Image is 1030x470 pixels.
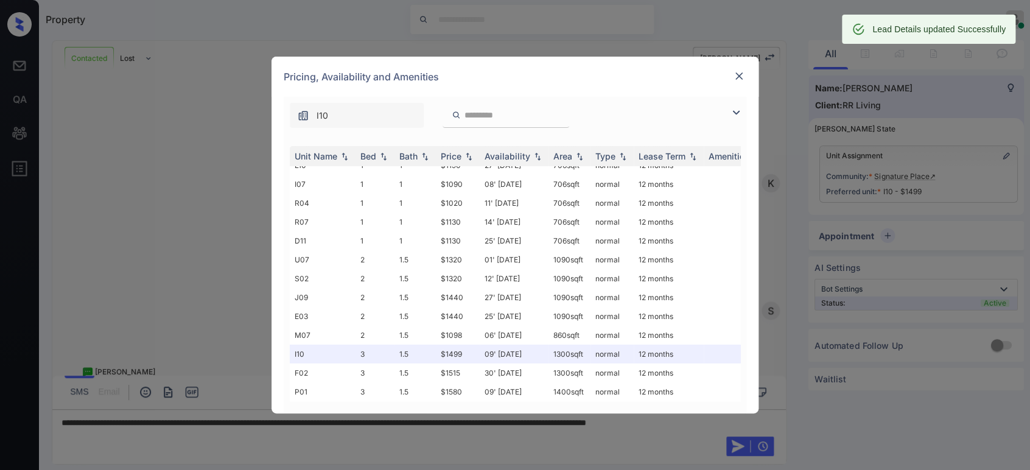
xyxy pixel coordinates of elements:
[290,307,356,326] td: E03
[290,345,356,363] td: I10
[480,307,548,326] td: 25' [DATE]
[729,105,743,120] img: icon-zuma
[634,175,704,194] td: 12 months
[548,250,590,269] td: 1090 sqft
[377,152,390,161] img: sorting
[548,269,590,288] td: 1090 sqft
[290,269,356,288] td: S02
[290,288,356,307] td: J09
[590,326,634,345] td: normal
[356,363,394,382] td: 3
[548,345,590,363] td: 1300 sqft
[290,363,356,382] td: F02
[634,288,704,307] td: 12 months
[733,70,745,82] img: close
[356,194,394,212] td: 1
[436,194,480,212] td: $1020
[441,151,461,161] div: Price
[634,363,704,382] td: 12 months
[480,326,548,345] td: 06' [DATE]
[634,194,704,212] td: 12 months
[394,288,436,307] td: 1.5
[436,175,480,194] td: $1090
[548,231,590,250] td: 706 sqft
[394,269,436,288] td: 1.5
[290,326,356,345] td: M07
[480,250,548,269] td: 01' [DATE]
[548,363,590,382] td: 1300 sqft
[436,250,480,269] td: $1320
[394,250,436,269] td: 1.5
[548,326,590,345] td: 860 sqft
[595,151,615,161] div: Type
[480,231,548,250] td: 25' [DATE]
[436,212,480,231] td: $1130
[295,151,337,161] div: Unit Name
[573,152,586,161] img: sorting
[480,363,548,382] td: 30' [DATE]
[394,175,436,194] td: 1
[394,212,436,231] td: 1
[590,269,634,288] td: normal
[590,307,634,326] td: normal
[634,326,704,345] td: 12 months
[548,212,590,231] td: 706 sqft
[687,152,699,161] img: sorting
[548,307,590,326] td: 1090 sqft
[356,288,394,307] td: 2
[394,194,436,212] td: 1
[436,326,480,345] td: $1098
[480,382,548,401] td: 09' [DATE]
[356,307,394,326] td: 2
[634,250,704,269] td: 12 months
[548,194,590,212] td: 706 sqft
[590,194,634,212] td: normal
[553,151,572,161] div: Area
[480,288,548,307] td: 27' [DATE]
[399,151,418,161] div: Bath
[356,326,394,345] td: 2
[436,307,480,326] td: $1440
[394,382,436,401] td: 1.5
[436,363,480,382] td: $1515
[590,363,634,382] td: normal
[436,288,480,307] td: $1440
[590,212,634,231] td: normal
[634,231,704,250] td: 12 months
[356,212,394,231] td: 1
[356,345,394,363] td: 3
[290,194,356,212] td: R04
[394,345,436,363] td: 1.5
[463,152,475,161] img: sorting
[590,382,634,401] td: normal
[290,212,356,231] td: R07
[590,345,634,363] td: normal
[356,382,394,401] td: 3
[485,151,530,161] div: Availability
[419,152,431,161] img: sorting
[290,382,356,401] td: P01
[480,212,548,231] td: 14' [DATE]
[480,194,548,212] td: 11' [DATE]
[394,326,436,345] td: 1.5
[548,175,590,194] td: 706 sqft
[480,175,548,194] td: 08' [DATE]
[272,57,758,97] div: Pricing, Availability and Amenities
[436,382,480,401] td: $1580
[634,269,704,288] td: 12 months
[872,18,1006,40] div: Lead Details updated Successfully
[531,152,544,161] img: sorting
[452,110,461,121] img: icon-zuma
[634,212,704,231] td: 12 months
[617,152,629,161] img: sorting
[290,231,356,250] td: D11
[590,231,634,250] td: normal
[356,269,394,288] td: 2
[356,231,394,250] td: 1
[394,363,436,382] td: 1.5
[297,110,309,122] img: icon-zuma
[639,151,685,161] div: Lease Term
[356,175,394,194] td: 1
[317,109,328,122] span: I10
[290,250,356,269] td: U07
